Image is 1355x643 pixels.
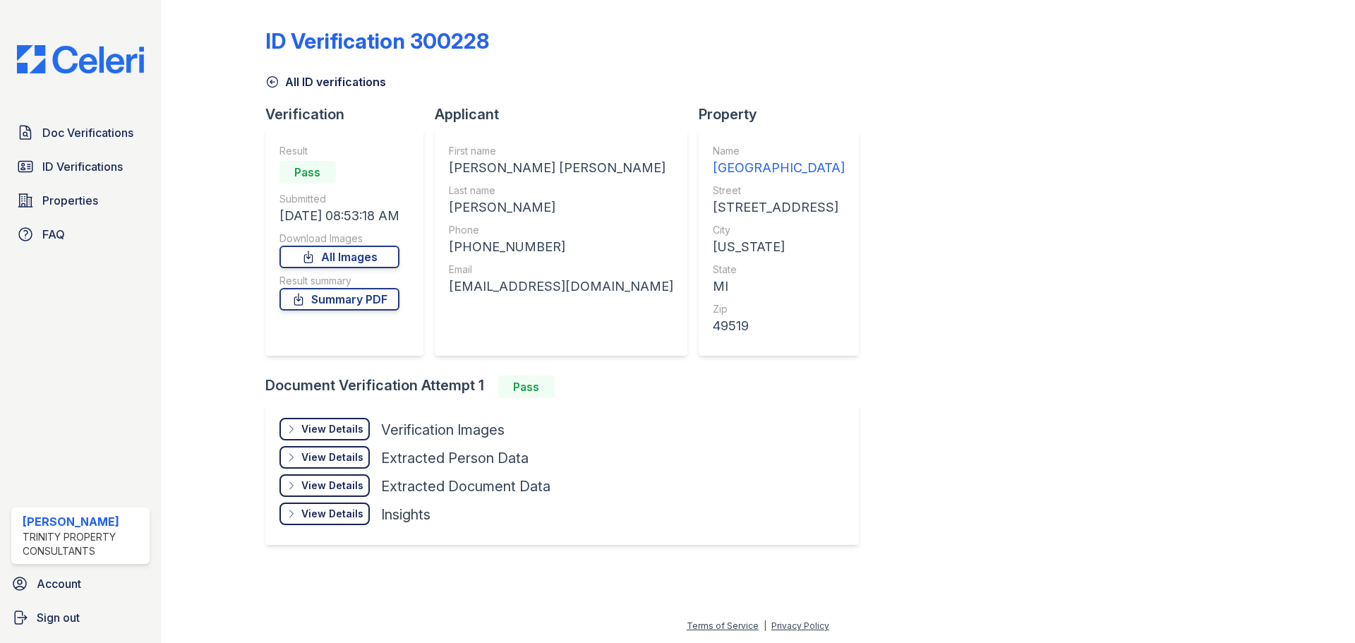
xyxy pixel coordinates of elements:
[265,73,386,90] a: All ID verifications
[713,302,845,316] div: Zip
[42,192,98,209] span: Properties
[265,375,870,398] div: Document Verification Attempt 1
[279,206,399,226] div: [DATE] 08:53:18 AM
[42,158,123,175] span: ID Verifications
[449,223,673,237] div: Phone
[449,198,673,217] div: [PERSON_NAME]
[23,513,144,530] div: [PERSON_NAME]
[687,620,759,631] a: Terms of Service
[301,422,363,436] div: View Details
[265,28,489,54] div: ID Verification 300228
[11,186,150,215] a: Properties
[713,144,845,178] a: Name [GEOGRAPHIC_DATA]
[713,144,845,158] div: Name
[498,375,555,398] div: Pass
[37,575,81,592] span: Account
[381,476,550,496] div: Extracted Document Data
[23,530,144,558] div: Trinity Property Consultants
[713,237,845,257] div: [US_STATE]
[713,223,845,237] div: City
[279,288,399,311] a: Summary PDF
[449,263,673,277] div: Email
[37,609,80,626] span: Sign out
[301,450,363,464] div: View Details
[11,220,150,248] a: FAQ
[771,620,829,631] a: Privacy Policy
[279,144,399,158] div: Result
[42,124,133,141] span: Doc Verifications
[6,45,155,73] img: CE_Logo_Blue-a8612792a0a2168367f1c8372b55b34899dd931a85d93a1a3d3e32e68fde9ad4.png
[764,620,766,631] div: |
[435,104,699,124] div: Applicant
[381,420,505,440] div: Verification Images
[279,192,399,206] div: Submitted
[279,246,399,268] a: All Images
[301,507,363,521] div: View Details
[449,184,673,198] div: Last name
[265,104,435,124] div: Verification
[381,448,529,468] div: Extracted Person Data
[449,277,673,296] div: [EMAIL_ADDRESS][DOMAIN_NAME]
[279,161,336,184] div: Pass
[449,158,673,178] div: [PERSON_NAME] [PERSON_NAME]
[381,505,430,524] div: Insights
[11,119,150,147] a: Doc Verifications
[713,277,845,296] div: MI
[301,479,363,493] div: View Details
[6,603,155,632] a: Sign out
[713,198,845,217] div: [STREET_ADDRESS]
[713,184,845,198] div: Street
[713,158,845,178] div: [GEOGRAPHIC_DATA]
[713,316,845,336] div: 49519
[279,232,399,246] div: Download Images
[713,263,845,277] div: State
[449,144,673,158] div: First name
[6,570,155,598] a: Account
[42,226,65,243] span: FAQ
[11,152,150,181] a: ID Verifications
[449,237,673,257] div: [PHONE_NUMBER]
[699,104,870,124] div: Property
[279,274,399,288] div: Result summary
